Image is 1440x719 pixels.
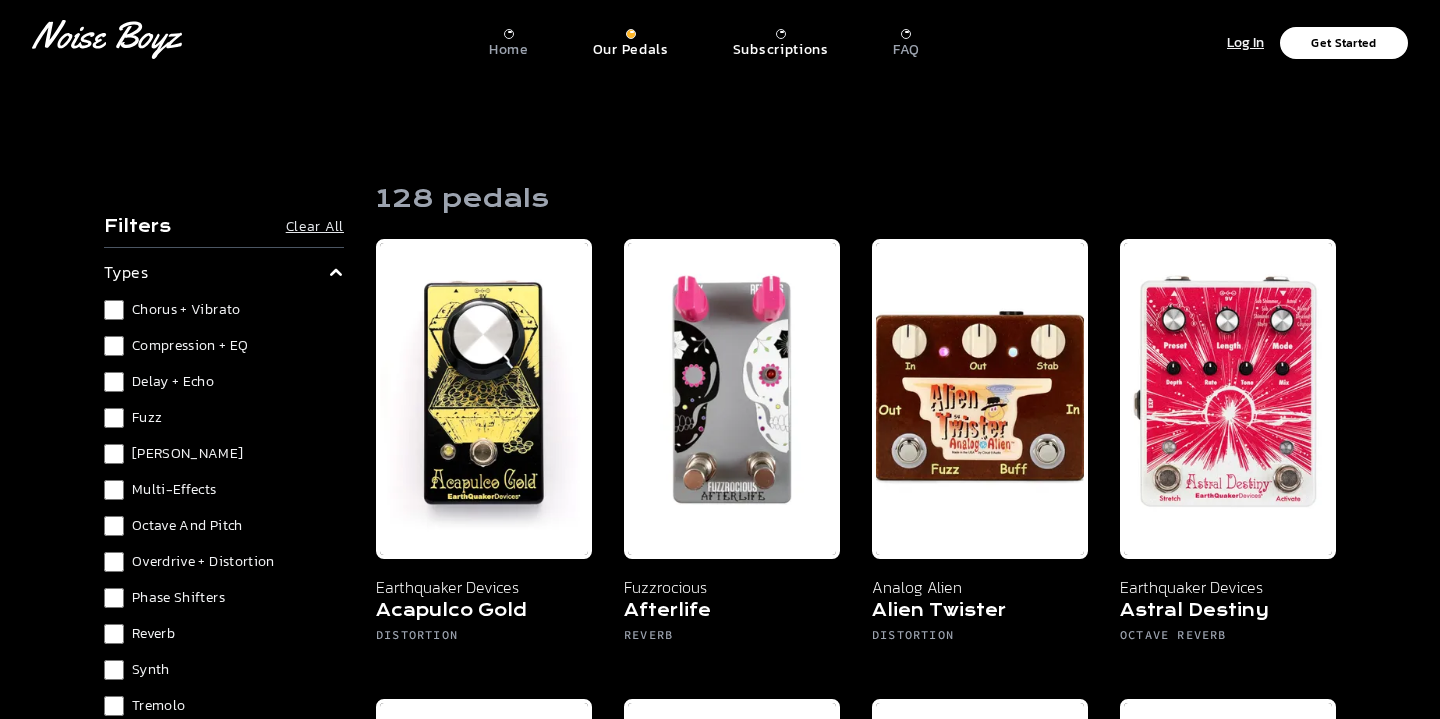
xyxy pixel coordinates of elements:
[624,599,840,627] h5: Afterlife
[132,408,162,428] span: Fuzz
[104,624,124,644] input: Reverb
[733,21,829,59] a: Subscriptions
[1120,239,1336,667] a: Earthquaker Devices Astral Destiny Earthquaker Devices Astral Destiny Octave Reverb
[104,480,124,500] input: Multi-Effects
[1311,37,1376,49] p: Get Started
[733,41,829,59] p: Subscriptions
[893,41,920,59] p: FAQ
[893,21,920,59] a: FAQ
[104,696,124,716] input: Tremolo
[132,336,249,356] span: Compression + EQ
[132,696,185,716] span: Tremolo
[104,260,344,284] summary: types
[1227,32,1264,55] p: Log In
[132,516,243,536] span: Octave and Pitch
[104,552,124,572] input: Overdrive + Distortion
[104,336,124,356] input: Compression + EQ
[624,239,840,559] img: Fuzzrocious Afterlife
[132,588,225,608] span: Phase Shifters
[104,588,124,608] input: Phase Shifters
[132,480,217,500] span: Multi-Effects
[376,599,592,627] h5: Acapulco Gold
[376,239,592,559] img: Earthquaker Devices Acapulco Gold
[1120,627,1336,651] h6: Octave Reverb
[1280,27,1408,59] button: Get Started
[1120,239,1336,559] img: Earthquaker Devices Astral Destiny
[489,21,529,59] a: Home
[132,552,275,572] span: Overdrive + Distortion
[624,575,840,599] p: Fuzzrocious
[132,300,241,320] span: Chorus + Vibrato
[104,372,124,392] input: Delay + Echo
[624,627,840,651] h6: Reverb
[872,575,1088,599] p: Analog Alien
[132,444,244,464] span: [PERSON_NAME]
[872,239,1088,667] a: Analog Alien Alien Twister Analog Alien Alien Twister Distortion
[872,599,1088,627] h5: Alien Twister
[872,627,1088,651] h6: Distortion
[376,575,592,599] p: Earthquaker Devices
[872,239,1088,559] img: Analog Alien Alien Twister
[593,41,669,59] p: Our Pedals
[132,372,214,392] span: Delay + Echo
[104,444,124,464] input: [PERSON_NAME]
[286,217,344,237] button: Clear All
[376,183,549,215] h1: 128 pedals
[104,215,171,239] h4: Filters
[104,300,124,320] input: Chorus + Vibrato
[104,260,149,284] p: types
[104,660,124,680] input: Synth
[624,239,840,667] a: Fuzzrocious Afterlife Fuzzrocious Afterlife Reverb
[376,627,592,651] h6: Distortion
[376,239,592,667] a: Earthquaker Devices Acapulco Gold Earthquaker Devices Acapulco Gold Distortion
[593,21,669,59] a: Our Pedals
[1120,599,1336,627] h5: Astral Destiny
[104,408,124,428] input: Fuzz
[489,41,529,59] p: Home
[132,660,170,680] span: Synth
[1120,575,1336,599] p: Earthquaker Devices
[132,624,175,644] span: Reverb
[104,516,124,536] input: Octave and Pitch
